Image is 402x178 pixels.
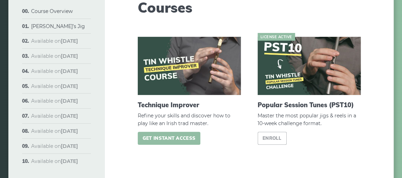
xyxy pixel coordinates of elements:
span: Available on [31,68,78,74]
span: Master the most popular jigs & reels in a 10-week challenge format. [258,112,361,128]
img: course-cover-540x304.jpg [138,37,241,95]
span: Available on [31,53,78,59]
span: Refine your skills and discover how to play like an Irish trad master. [138,112,241,128]
strong: [DATE] [61,38,78,44]
a: Get instant access [138,132,200,145]
a: [PERSON_NAME]’s Jig [31,23,85,29]
span: Available on [31,128,78,134]
strong: [DATE] [61,53,78,59]
span: Available on [31,38,78,44]
span: License active [258,33,295,41]
strong: [DATE] [61,128,78,134]
span: Available on [31,98,78,104]
strong: [DATE] [61,98,78,104]
strong: [DATE] [61,68,78,74]
a: Course Overview [31,8,73,14]
strong: [DATE] [61,158,78,164]
h2: Technique Improver [138,101,241,109]
strong: [DATE] [61,113,78,119]
strong: [DATE] [61,143,78,149]
span: Available on [31,113,78,119]
span: Available on [31,83,78,89]
span: Available on [31,158,78,164]
span: Available on [31,143,78,149]
strong: [DATE] [61,83,78,89]
a: Enroll [258,132,287,145]
img: pst10-course-cover-540x304.jpg [258,37,361,95]
h2: Popular Session Tunes (PST10) [258,101,361,109]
